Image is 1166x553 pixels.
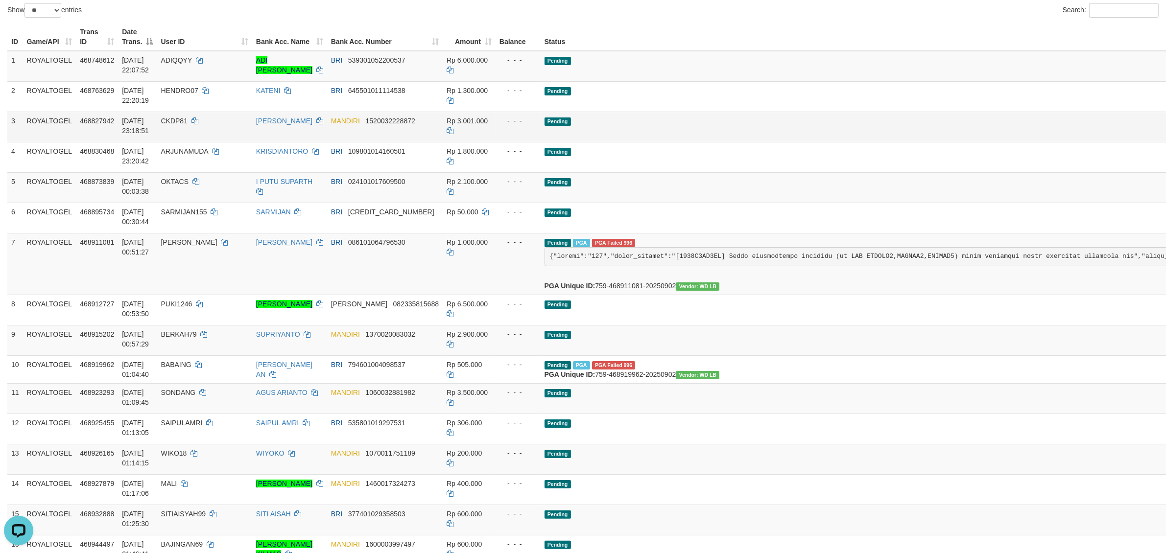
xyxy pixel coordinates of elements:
td: 5 [7,172,23,203]
span: Rp 50.000 [447,208,478,216]
span: Copy 1370020083032 to clipboard [366,330,415,338]
a: SARMIJAN [256,208,291,216]
a: KRISDIANTORO [256,147,308,155]
th: Bank Acc. Number: activate to sort column ascending [327,23,443,51]
span: 468944497 [80,540,114,548]
a: [PERSON_NAME] [256,300,312,308]
span: Pending [545,480,571,488]
td: 1 [7,51,23,82]
div: - - - [500,539,537,549]
span: BRI [331,178,342,185]
span: Pending [545,331,571,339]
th: Game/API: activate to sort column ascending [23,23,76,51]
span: Rp 505.000 [447,361,482,369]
span: [DATE] 01:17:06 [122,480,149,497]
div: - - - [500,177,537,186]
span: Marked by azaksrroyal [573,239,590,247]
span: BRI [331,361,342,369]
span: 468763629 [80,87,114,94]
td: ROYALTOGEL [23,325,76,356]
span: 468827942 [80,117,114,125]
a: SUPRIYANTO [256,330,300,338]
select: Showentries [24,3,61,18]
td: ROYALTOGEL [23,112,76,142]
a: ADI [PERSON_NAME] [256,56,312,74]
span: Rp 1.800.000 [447,147,488,155]
td: ROYALTOGEL [23,142,76,172]
div: - - - [500,360,537,369]
span: BAJINGAN69 [161,540,203,548]
td: ROYALTOGEL [23,172,76,203]
span: Copy 539301052200537 to clipboard [348,56,405,64]
span: [PERSON_NAME] [161,238,217,246]
span: SAIPULAMRI [161,419,203,427]
a: [PERSON_NAME] [256,117,312,125]
label: Search: [1063,3,1159,18]
span: MALI [161,480,177,487]
span: 468932888 [80,510,114,518]
span: Copy 1070011751189 to clipboard [366,449,415,457]
th: Amount: activate to sort column ascending [443,23,496,51]
span: [DATE] 22:07:52 [122,56,149,74]
span: Rp 1.000.000 [447,238,488,246]
td: 9 [7,325,23,356]
td: ROYALTOGEL [23,233,76,295]
span: [DATE] 01:13:05 [122,419,149,437]
span: 468830468 [80,147,114,155]
span: Copy 082335815688 to clipboard [393,300,439,308]
span: Copy 535801019297531 to clipboard [348,419,405,427]
div: - - - [500,116,537,126]
span: Rp 2.900.000 [447,330,488,338]
span: OKTACS [161,178,189,185]
a: [PERSON_NAME] AN [256,361,312,378]
span: Copy 1600003997497 to clipboard [366,540,415,548]
span: Rp 1.300.000 [447,87,488,94]
div: - - - [500,237,537,247]
span: BRI [331,87,342,94]
span: ARJUNAMUDA [161,147,208,155]
span: Pending [545,117,571,126]
span: [DATE] 00:30:44 [122,208,149,226]
th: User ID: activate to sort column ascending [157,23,252,51]
span: [DATE] 01:09:45 [122,389,149,406]
span: PGA Error [592,239,636,247]
span: Rp 600.000 [447,540,482,548]
a: [PERSON_NAME] [256,480,312,487]
span: BRI [331,419,342,427]
span: Rp 2.100.000 [447,178,488,185]
span: MANDIRI [331,389,360,396]
span: 468926165 [80,449,114,457]
td: ROYALTOGEL [23,444,76,475]
span: Pending [545,87,571,95]
div: - - - [500,388,537,397]
div: - - - [500,329,537,339]
span: [DATE] 01:25:30 [122,510,149,528]
span: [DATE] 23:18:51 [122,117,149,135]
span: MANDIRI [331,480,360,487]
span: Pending [545,389,571,397]
span: BRI [331,238,342,246]
td: 6 [7,203,23,233]
span: [DATE] 23:20:42 [122,147,149,165]
span: 468925455 [80,419,114,427]
span: [DATE] 00:51:27 [122,238,149,256]
span: [DATE] 00:03:38 [122,178,149,195]
td: 10 [7,356,23,384]
div: - - - [500,418,537,428]
span: BRI [331,56,342,64]
span: BRI [331,208,342,216]
span: Pending [545,510,571,519]
td: ROYALTOGEL [23,356,76,384]
span: Copy 111701022800501 to clipboard [348,208,434,216]
span: SITIAISYAH99 [161,510,206,518]
span: 468919962 [80,361,114,369]
td: 14 [7,475,23,505]
th: ID [7,23,23,51]
span: BRI [331,510,342,518]
span: Rp 306.000 [447,419,482,427]
div: - - - [500,55,537,65]
a: [PERSON_NAME] [256,238,312,246]
span: MANDIRI [331,449,360,457]
span: Vendor URL: https://dashboard.q2checkout.com/secure [676,282,719,291]
td: ROYALTOGEL [23,475,76,505]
